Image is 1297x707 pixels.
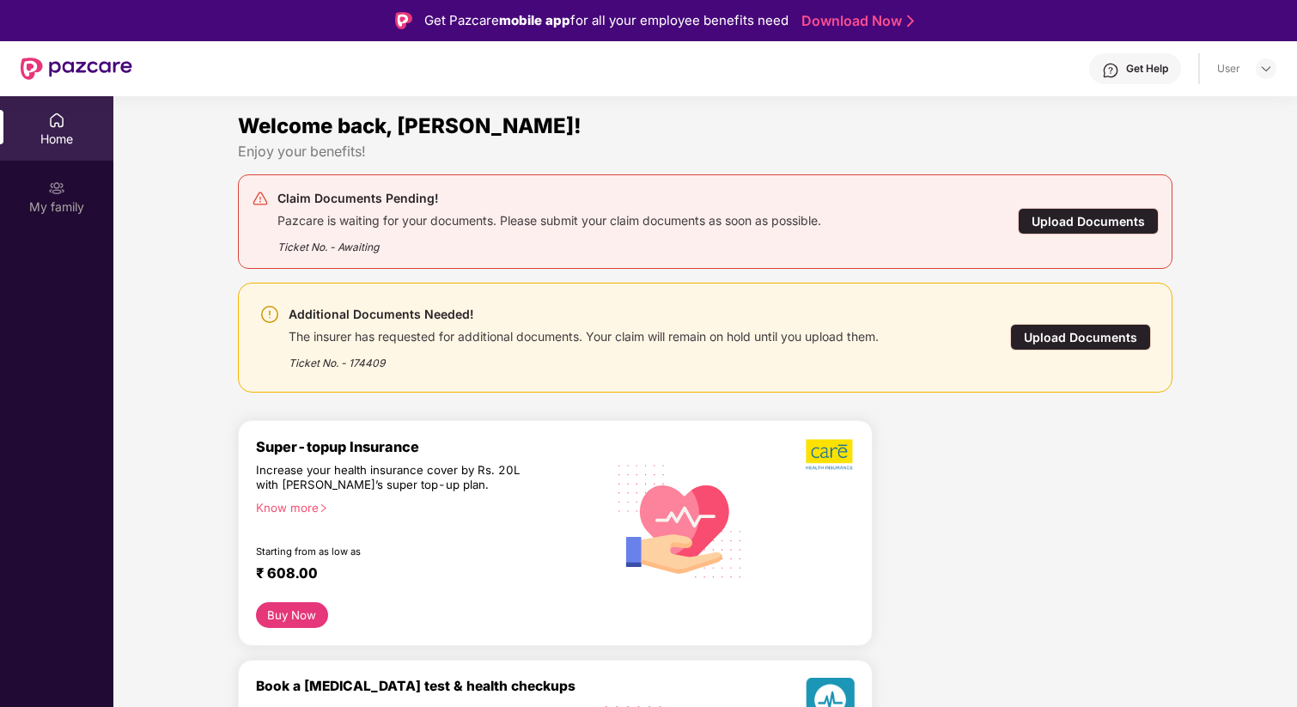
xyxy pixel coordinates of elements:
[256,545,533,558] div: Starting from as low as
[277,188,821,209] div: Claim Documents Pending!
[801,12,909,30] a: Download Now
[277,229,821,255] div: Ticket No. - Awaiting
[424,10,789,31] div: Get Pazcare for all your employee benefits need
[289,344,879,371] div: Ticket No. - 174409
[907,12,914,30] img: Stroke
[606,444,755,596] img: svg+xml;base64,PHN2ZyB4bWxucz0iaHR0cDovL3d3dy53My5vcmcvMjAwMC9zdmciIHhtbG5zOnhsaW5rPSJodHRwOi8vd3...
[48,180,65,197] img: svg+xml;base64,PHN2ZyB3aWR0aD0iMjAiIGhlaWdodD0iMjAiIHZpZXdCb3g9IjAgMCAyMCAyMCIgZmlsbD0ibm9uZSIgeG...
[1217,62,1240,76] div: User
[319,503,328,513] span: right
[21,58,132,80] img: New Pazcare Logo
[256,438,606,455] div: Super-topup Insurance
[1102,62,1119,79] img: svg+xml;base64,PHN2ZyBpZD0iSGVscC0zMngzMiIgeG1sbnM9Imh0dHA6Ly93d3cudzMub3JnLzIwMDAvc3ZnIiB3aWR0aD...
[259,304,280,325] img: svg+xml;base64,PHN2ZyBpZD0iV2FybmluZ18tXzI0eDI0IiBkYXRhLW5hbWU9Ildhcm5pbmcgLSAyNHgyNCIgeG1sbnM9Im...
[1259,62,1273,76] img: svg+xml;base64,PHN2ZyBpZD0iRHJvcGRvd24tMzJ4MzIiIHhtbG5zPSJodHRwOi8vd3d3LnczLm9yZy8yMDAwL3N2ZyIgd2...
[256,463,531,493] div: Increase your health insurance cover by Rs. 20L with [PERSON_NAME]’s super top-up plan.
[499,12,570,28] strong: mobile app
[256,602,328,628] button: Buy Now
[277,209,821,229] div: Pazcare is waiting for your documents. Please submit your claim documents as soon as possible.
[395,12,412,29] img: Logo
[238,113,582,138] span: Welcome back, [PERSON_NAME]!
[1126,62,1168,76] div: Get Help
[289,304,879,325] div: Additional Documents Needed!
[238,143,1172,161] div: Enjoy your benefits!
[806,438,855,471] img: b5dec4f62d2307b9de63beb79f102df3.png
[1018,208,1159,235] div: Upload Documents
[256,564,588,585] div: ₹ 608.00
[252,190,269,207] img: svg+xml;base64,PHN2ZyB4bWxucz0iaHR0cDovL3d3dy53My5vcmcvMjAwMC9zdmciIHdpZHRoPSIyNCIgaGVpZ2h0PSIyNC...
[256,678,606,694] div: Book a [MEDICAL_DATA] test & health checkups
[256,501,595,513] div: Know more
[48,112,65,129] img: svg+xml;base64,PHN2ZyBpZD0iSG9tZSIgeG1sbnM9Imh0dHA6Ly93d3cudzMub3JnLzIwMDAvc3ZnIiB3aWR0aD0iMjAiIG...
[289,325,879,344] div: The insurer has requested for additional documents. Your claim will remain on hold until you uplo...
[1010,324,1151,350] div: Upload Documents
